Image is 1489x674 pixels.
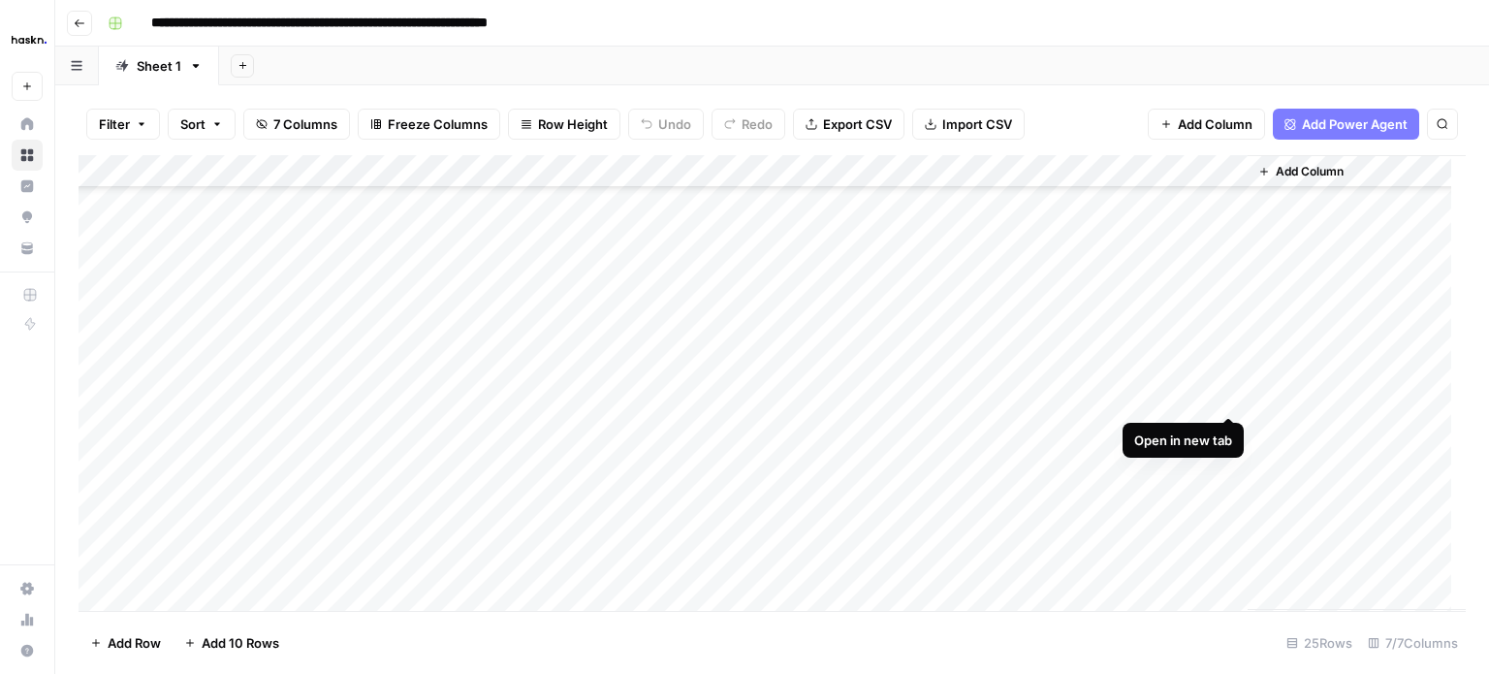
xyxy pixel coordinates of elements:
[793,109,904,140] button: Export CSV
[12,233,43,264] a: Your Data
[12,22,47,57] img: Haskn Logo
[12,109,43,140] a: Home
[823,114,892,134] span: Export CSV
[1251,159,1351,184] button: Add Column
[12,202,43,233] a: Opportunities
[99,114,130,134] span: Filter
[358,109,500,140] button: Freeze Columns
[168,109,236,140] button: Sort
[180,114,206,134] span: Sort
[742,114,773,134] span: Redo
[108,633,161,653] span: Add Row
[1178,114,1252,134] span: Add Column
[1148,109,1265,140] button: Add Column
[12,171,43,202] a: Insights
[712,109,785,140] button: Redo
[1134,431,1232,450] div: Open in new tab
[79,627,173,658] button: Add Row
[538,114,608,134] span: Row Height
[12,16,43,64] button: Workspace: Haskn
[388,114,488,134] span: Freeze Columns
[1360,627,1466,658] div: 7/7 Columns
[942,114,1012,134] span: Import CSV
[173,627,291,658] button: Add 10 Rows
[273,114,337,134] span: 7 Columns
[1279,627,1360,658] div: 25 Rows
[508,109,620,140] button: Row Height
[202,633,279,653] span: Add 10 Rows
[12,140,43,171] a: Browse
[86,109,160,140] button: Filter
[658,114,691,134] span: Undo
[12,604,43,635] a: Usage
[1276,163,1344,180] span: Add Column
[12,573,43,604] a: Settings
[1302,114,1408,134] span: Add Power Agent
[912,109,1025,140] button: Import CSV
[243,109,350,140] button: 7 Columns
[628,109,704,140] button: Undo
[12,635,43,666] button: Help + Support
[137,56,181,76] div: Sheet 1
[99,47,219,85] a: Sheet 1
[1273,109,1419,140] button: Add Power Agent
